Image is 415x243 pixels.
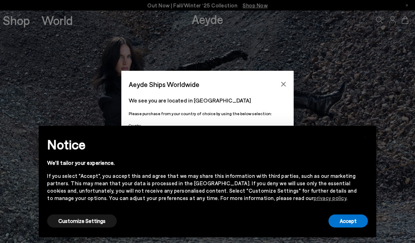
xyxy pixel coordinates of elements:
[278,79,289,89] button: Close
[47,159,357,167] div: We'll tailor your experience.
[314,195,346,201] a: privacy policy
[328,214,368,228] button: Accept
[357,128,373,145] button: Close this notice
[47,172,357,202] div: If you select "Accept", you accept this and agree that we may share this information with third p...
[129,110,286,117] p: Please purchase from your country of choice by using the below selection:
[129,96,286,105] p: We see you are located in [GEOGRAPHIC_DATA]
[47,135,357,154] h2: Notice
[47,214,117,228] button: Customize Settings
[129,78,199,91] span: Aeyde Ships Worldwide
[363,131,368,141] span: ×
